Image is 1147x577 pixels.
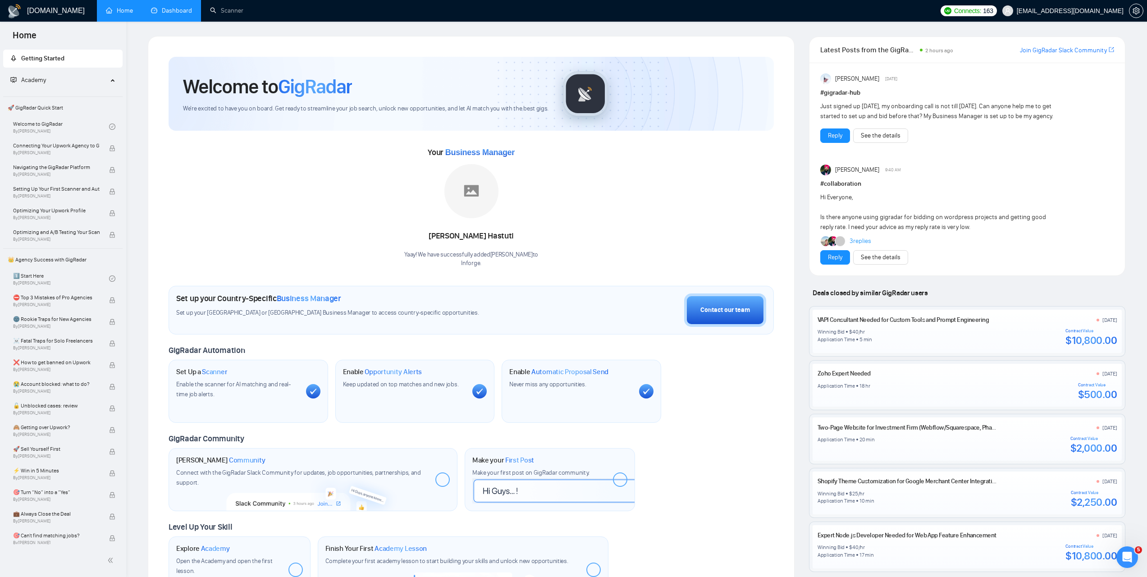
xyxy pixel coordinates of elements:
span: Never miss any opportunities. [509,380,586,388]
span: lock [109,492,115,498]
span: Academy Lesson [375,544,427,553]
span: Connect with the GigRadar Slack Community for updates, job opportunities, partnerships, and support. [176,469,421,486]
div: $ [849,544,852,551]
span: Setting Up Your First Scanner and Auto-Bidder [13,184,100,193]
span: check-circle [109,275,115,282]
div: Application Time [818,497,855,504]
h1: Enable [509,367,608,376]
img: Attinder Singh [828,236,838,246]
span: lock [109,384,115,390]
span: By [PERSON_NAME] [13,475,100,481]
span: Scanner [202,367,227,376]
span: GigRadar Automation [169,345,245,355]
div: 40 [852,544,859,551]
div: Just signed up [DATE], my onboarding call is not till [DATE]. Can anyone help me to get started t... [820,101,1055,121]
a: searchScanner [210,7,243,14]
span: lock [109,427,115,433]
span: Level Up Your Skill [169,522,232,532]
span: ❌ How to get banned on Upwork [13,358,100,367]
span: setting [1129,7,1143,14]
div: $ [849,490,852,497]
span: By [PERSON_NAME] [13,172,100,177]
span: lock [109,232,115,238]
img: upwork-logo.png [944,7,951,14]
button: See the details [853,128,908,143]
span: Connecting Your Upwork Agency to GigRadar [13,141,100,150]
span: Automatic Proposal Send [531,367,608,376]
span: Keep updated on top matches and new jobs. [343,380,459,388]
a: Join GigRadar Slack Community [1020,46,1107,55]
a: VAPI Consultant Needed for Custom Tools and Prompt Engineering [818,316,989,324]
span: ☠️ Fatal Traps for Solo Freelancers [13,336,100,345]
h1: Finish Your First [325,544,427,553]
span: lock [109,319,115,325]
li: Getting Started [3,50,123,68]
span: fund-projection-screen [10,77,17,83]
button: setting [1129,4,1143,18]
span: 👑 Agency Success with GigRadar [4,251,122,269]
div: 5 min [859,336,872,343]
span: Business Manager [277,293,341,303]
div: [DATE] [1102,370,1117,377]
span: [PERSON_NAME] [835,165,879,175]
a: See the details [861,252,900,262]
span: 🚀 Sell Yourself First [13,444,100,453]
div: Contract Value [1065,544,1117,549]
div: [DATE] [1102,316,1117,324]
button: Reply [820,250,850,265]
span: 2 hours ago [925,47,953,54]
div: Contract Value [1070,436,1117,441]
span: lock [109,210,115,216]
div: 40 [852,328,859,335]
span: 163 [983,6,993,16]
div: /hr [858,490,864,497]
span: [DATE] [885,75,897,83]
span: lock [109,167,115,173]
img: logo [7,4,22,18]
span: By [PERSON_NAME] [13,540,100,545]
img: slackcommunity-bg.png [227,469,399,511]
a: setting [1129,7,1143,14]
a: 1️⃣ Start HereBy[PERSON_NAME] [13,269,109,288]
h1: Explore [176,544,230,553]
span: We're excited to have you on board. Get ready to streamline your job search, unlock new opportuni... [183,105,548,113]
span: Opportunity Alerts [365,367,422,376]
span: Latest Posts from the GigRadar Community [820,44,917,55]
h1: Set up your Country-Specific [176,293,341,303]
span: lock [109,362,115,368]
span: 🎯 Can't find matching jobs? [13,531,100,540]
span: [PERSON_NAME] [835,74,879,84]
a: Reply [828,252,842,262]
span: double-left [107,556,116,565]
div: $10,800.00 [1065,549,1117,563]
span: Optimizing Your Upwork Profile [13,206,100,215]
span: Navigating the GigRadar Platform [13,163,100,172]
span: Academy [201,544,230,553]
span: rocket [10,55,17,61]
span: 🙈 Getting over Upwork? [13,423,100,432]
h1: # gigradar-hub [820,88,1114,98]
span: By [PERSON_NAME] [13,193,100,199]
span: lock [109,535,115,541]
span: By [PERSON_NAME] [13,367,100,372]
div: 17 min [859,551,874,559]
span: 🔓 Unblocked cases: review [13,401,100,410]
span: By [PERSON_NAME] [13,432,100,437]
span: By [PERSON_NAME] [13,389,100,394]
span: lock [109,340,115,347]
span: First Post [505,456,534,465]
span: By [PERSON_NAME] [13,215,100,220]
h1: Make your [472,456,534,465]
a: Reply [828,131,842,141]
a: See the details [861,131,900,141]
img: gigradar-logo.png [563,71,608,116]
span: By [PERSON_NAME] [13,324,100,329]
span: Open the Academy and open the first lesson. [176,557,273,575]
img: Anisuzzaman Khan [820,73,831,84]
span: Academy [10,76,46,84]
div: Yaay! We have successfully added [PERSON_NAME] to [404,251,538,268]
span: 🌚 Rookie Traps for New Agencies [13,315,100,324]
div: Application Time [818,551,855,559]
a: export [1109,46,1114,54]
span: By [PERSON_NAME] [13,497,100,502]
